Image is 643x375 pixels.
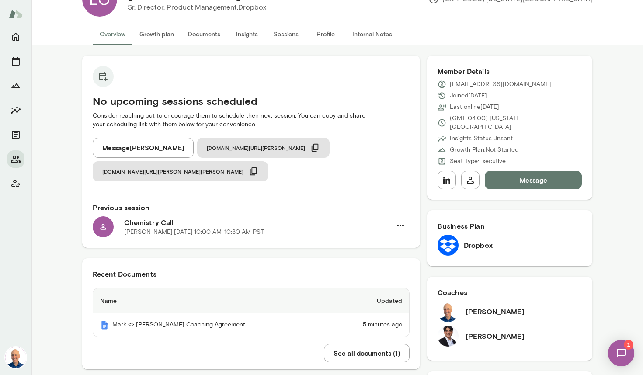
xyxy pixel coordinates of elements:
p: Sr. Director, Product Management, Dropbox [128,2,266,13]
p: Consider reaching out to encourage them to schedule their next session. You can copy and share yo... [93,111,410,129]
th: Mark <> [PERSON_NAME] Coaching Agreement [93,313,330,337]
h6: [PERSON_NAME] [466,331,525,341]
button: Client app [7,175,24,192]
button: Overview [93,24,132,45]
button: Insights [227,24,267,45]
p: Growth Plan: Not Started [450,146,518,154]
td: 5 minutes ago [330,313,409,337]
button: Documents [181,24,227,45]
span: [DOMAIN_NAME][URL][PERSON_NAME] [207,144,305,151]
h6: Chemistry Call [124,217,391,228]
button: [DOMAIN_NAME][URL][PERSON_NAME][PERSON_NAME] [93,161,268,181]
h5: No upcoming sessions scheduled [93,94,410,108]
h6: Previous session [93,202,410,213]
h6: Recent Documents [93,269,410,279]
button: [DOMAIN_NAME][URL][PERSON_NAME] [197,138,330,158]
img: Mento [100,321,109,330]
button: Documents [7,126,24,143]
button: Sessions [7,52,24,70]
img: Mark Lazen [438,301,459,322]
h6: Business Plan [438,221,582,231]
h6: Coaches [438,287,582,298]
h6: Dropbox [464,240,493,250]
p: (GMT-04:00) [US_STATE][GEOGRAPHIC_DATA] [450,114,582,132]
button: Internal Notes [345,24,399,45]
button: Home [7,28,24,45]
button: Message [485,171,582,189]
p: [EMAIL_ADDRESS][DOMAIN_NAME] [450,80,551,89]
p: [PERSON_NAME] · [DATE] · 10:00 AM-10:30 AM PST [124,228,264,236]
button: Growth Plan [7,77,24,94]
img: Mento [9,6,23,22]
p: Seat Type: Executive [450,157,506,166]
button: Profile [306,24,345,45]
button: Growth plan [132,24,181,45]
span: [DOMAIN_NAME][URL][PERSON_NAME][PERSON_NAME] [102,168,243,175]
button: See all documents (1) [324,344,410,362]
img: Mark Lazen [5,347,26,368]
th: Updated [330,288,409,313]
p: Insights Status: Unsent [450,134,513,143]
button: Members [7,150,24,168]
button: Sessions [267,24,306,45]
th: Name [93,288,330,313]
button: Insights [7,101,24,119]
img: Raj Manghani [438,326,459,347]
p: Joined [DATE] [450,91,487,100]
p: Last online [DATE] [450,103,499,111]
h6: Member Details [438,66,582,76]
h6: [PERSON_NAME] [466,306,525,317]
button: Message[PERSON_NAME] [93,138,194,158]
